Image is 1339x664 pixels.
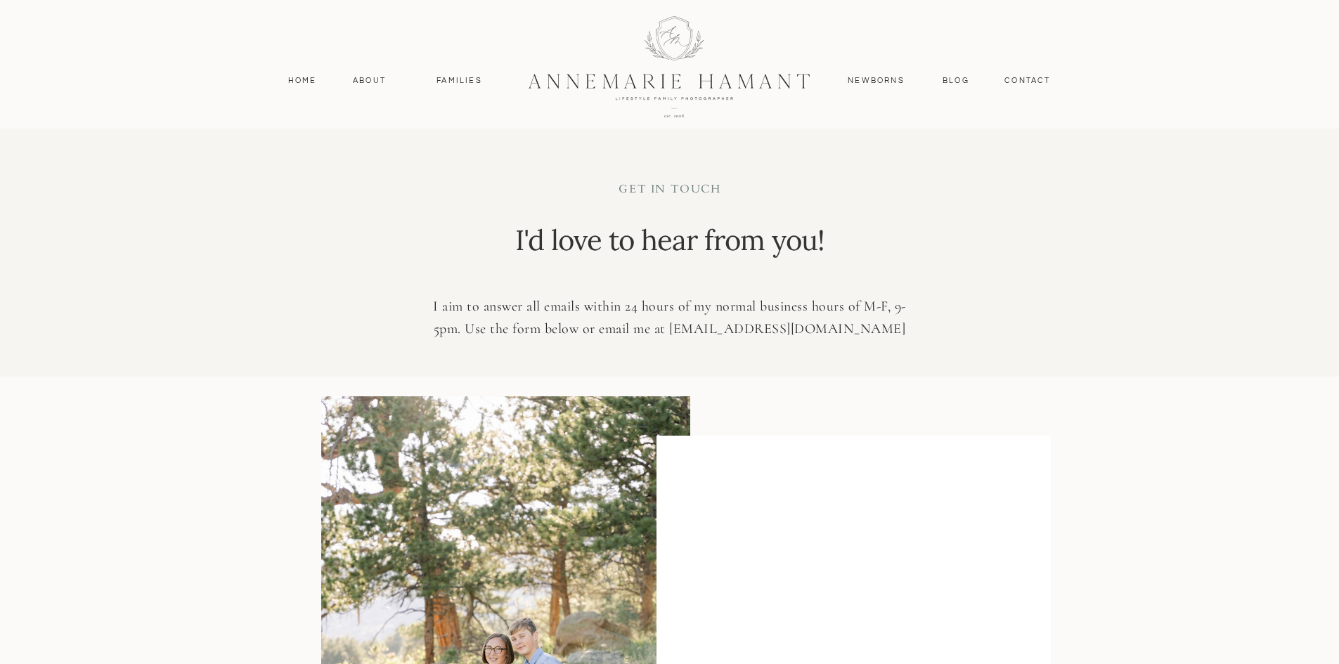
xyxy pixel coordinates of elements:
[843,74,910,87] a: Newborns
[517,181,824,201] p: get in touch
[282,74,323,87] a: Home
[420,295,919,341] p: I aim to answer all emails within 24 hours of my normal business hours of M-F, 9-5pm. Use the for...
[512,221,828,274] p: I'd love to hear from you!
[428,74,491,87] a: Families
[997,74,1059,87] a: contact
[349,74,390,87] a: About
[940,74,973,87] a: Blog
